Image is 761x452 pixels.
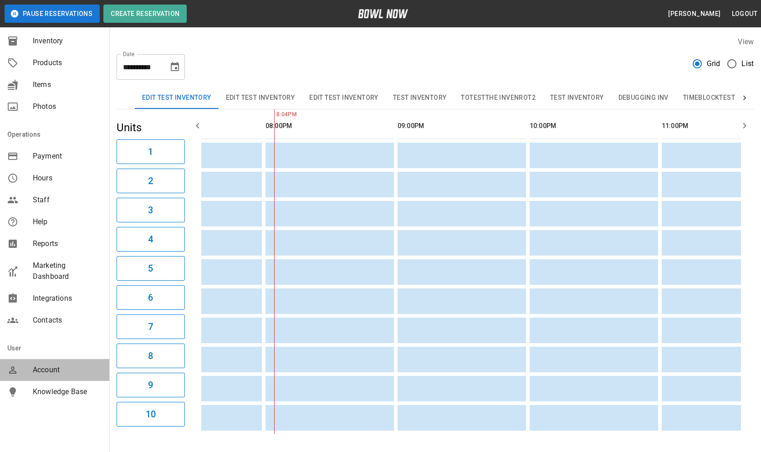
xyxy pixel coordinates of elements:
[148,319,153,334] h6: 7
[33,365,102,375] span: Account
[33,260,102,282] span: Marketing Dashboard
[33,36,102,46] span: Inventory
[33,101,102,112] span: Photos
[728,5,761,22] button: Logout
[33,293,102,304] span: Integrations
[117,139,185,164] button: 1
[117,198,185,222] button: 3
[738,37,754,46] label: View
[148,378,153,392] h6: 9
[386,87,454,109] button: Test Inventory
[117,402,185,426] button: 10
[148,203,153,217] h6: 3
[358,9,408,18] img: logo
[33,195,102,205] span: Staff
[148,290,153,305] h6: 6
[676,87,742,109] button: TimeBlockTest
[33,238,102,249] span: Reports
[117,373,185,397] button: 9
[5,5,100,23] button: Pause Reservations
[166,58,184,76] button: Choose date, selected date is Sep 15, 2025
[33,386,102,397] span: Knowledge Base
[33,151,102,162] span: Payment
[707,58,720,69] span: Grid
[146,407,156,421] h6: 10
[741,58,754,69] span: List
[219,87,302,109] button: Edit Test Inventory
[33,79,102,90] span: Items
[117,314,185,339] button: 7
[135,87,219,109] button: Edit Test Inventory
[148,232,153,247] h6: 4
[117,256,185,281] button: 5
[33,216,102,227] span: Help
[117,169,185,193] button: 2
[33,173,102,184] span: Hours
[33,315,102,326] span: Contacts
[664,5,724,22] button: [PERSON_NAME]
[454,87,543,109] button: TOTESTTHE INVENROT2
[148,261,153,276] h6: 5
[117,285,185,310] button: 6
[543,87,611,109] button: Test Inventory
[148,349,153,363] h6: 8
[611,87,676,109] button: Debugging Inv
[302,87,386,109] button: Edit Test Inventory
[135,87,735,109] div: inventory tabs
[117,227,185,252] button: 4
[148,174,153,188] h6: 2
[274,110,276,119] span: 8:04PM
[117,120,185,135] h5: Units
[103,5,187,23] button: Create Reservation
[117,344,185,368] button: 8
[148,144,153,159] h6: 1
[33,57,102,68] span: Products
